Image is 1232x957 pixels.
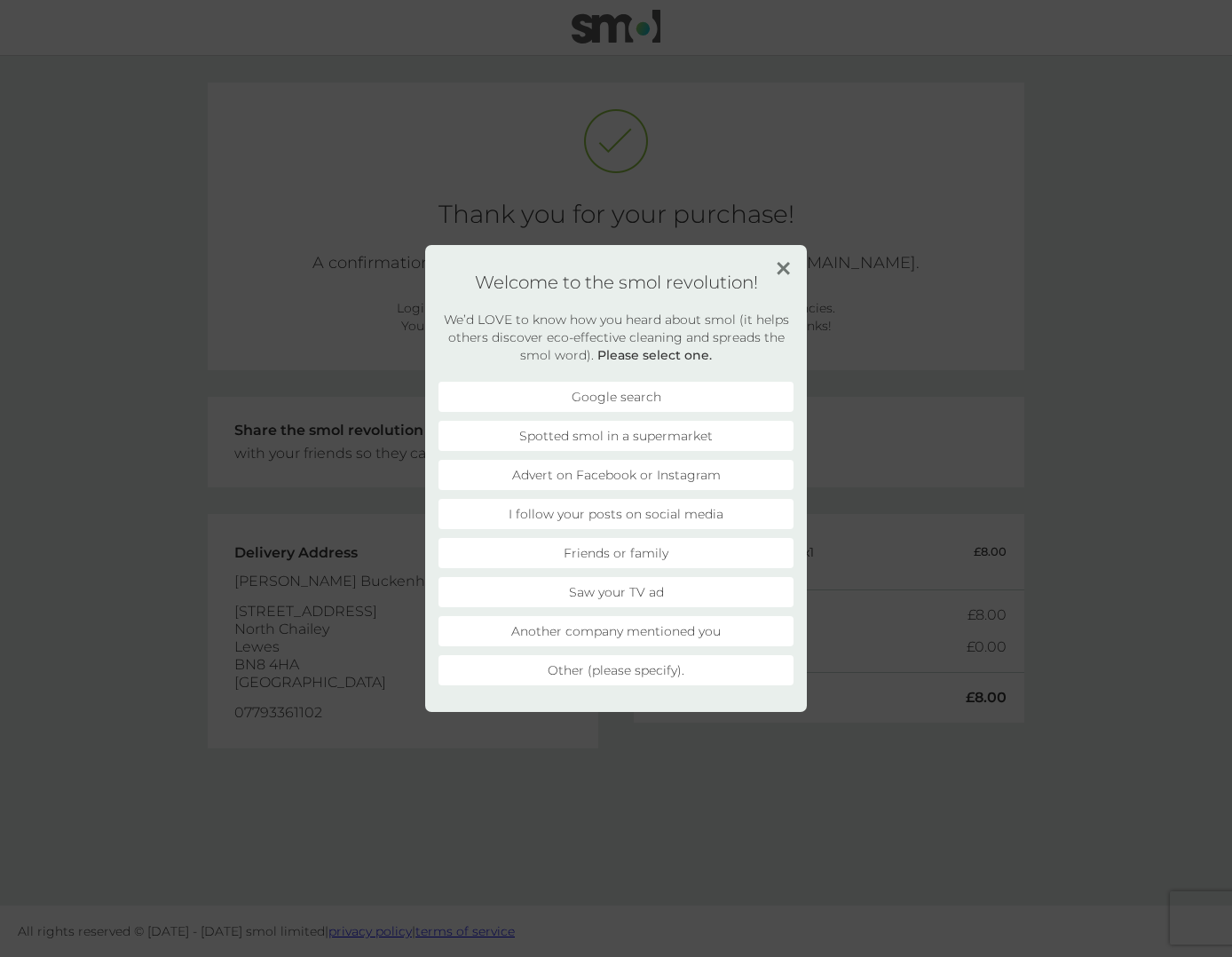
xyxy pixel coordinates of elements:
[438,421,794,451] li: Spotted smol in a supermarket
[438,538,794,568] li: Friends or family
[597,347,712,363] strong: Please select one.
[777,262,790,275] img: close
[438,382,794,412] li: Google search
[438,272,794,293] h1: Welcome to the smol revolution!
[438,577,794,607] li: Saw your TV ad
[438,311,794,364] h2: We’d LOVE to know how you heard about smol (it helps others discover eco-effective cleaning and s...
[438,499,794,529] li: I follow your posts on social media
[438,655,794,685] li: Other (please specify).
[438,616,794,646] li: Another company mentioned you
[438,460,794,490] li: Advert on Facebook or Instagram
